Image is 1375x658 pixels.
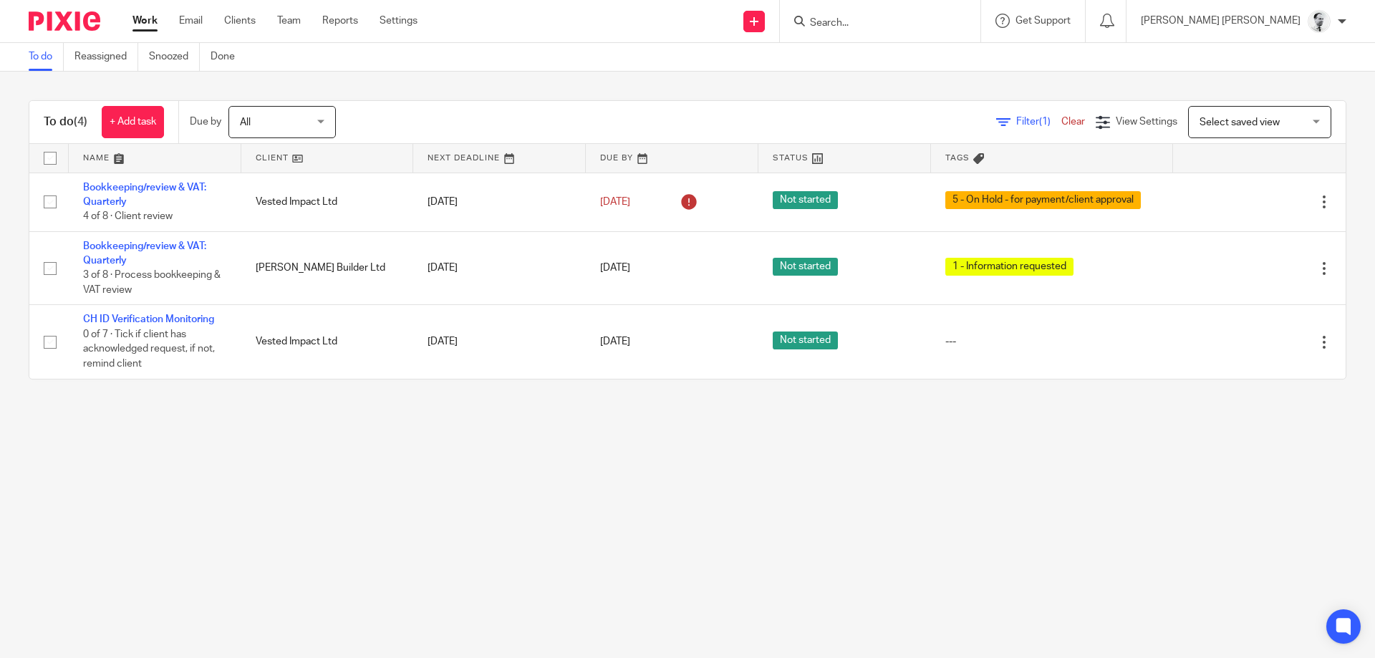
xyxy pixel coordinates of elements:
td: [DATE] [413,173,586,231]
span: Not started [773,258,838,276]
div: --- [945,334,1159,349]
p: [PERSON_NAME] [PERSON_NAME] [1141,14,1301,28]
a: CH ID Verification Monitoring [83,314,214,324]
a: Snoozed [149,43,200,71]
a: Email [179,14,203,28]
span: (1) [1039,117,1051,127]
a: Team [277,14,301,28]
span: 1 - Information requested [945,258,1074,276]
a: Settings [380,14,418,28]
a: Done [211,43,246,71]
a: Reports [322,14,358,28]
span: (4) [74,116,87,127]
span: Tags [945,154,970,162]
span: View Settings [1116,117,1177,127]
img: Mass_2025.jpg [1308,10,1331,33]
a: + Add task [102,106,164,138]
td: [DATE] [413,305,586,379]
span: Select saved view [1200,117,1280,127]
h1: To do [44,115,87,130]
a: Bookkeeping/review & VAT: Quarterly [83,183,206,207]
a: Clear [1061,117,1085,127]
td: Vested Impact Ltd [241,173,414,231]
span: 0 of 7 · Tick if client has acknowledged request, if not, remind client [83,329,215,369]
p: Due by [190,115,221,129]
td: Vested Impact Ltd [241,305,414,379]
span: [DATE] [600,197,630,207]
input: Search [809,17,937,30]
a: Bookkeeping/review & VAT: Quarterly [83,241,206,266]
a: To do [29,43,64,71]
span: Filter [1016,117,1061,127]
span: 3 of 8 · Process bookkeeping & VAT review [83,271,221,296]
span: Not started [773,332,838,349]
span: 5 - On Hold - for payment/client approval [945,191,1141,209]
img: Pixie [29,11,100,31]
span: All [240,117,251,127]
span: [DATE] [600,337,630,347]
td: [DATE] [413,231,586,305]
a: Clients [224,14,256,28]
span: Not started [773,191,838,209]
span: Get Support [1015,16,1071,26]
span: 4 of 8 · Client review [83,211,173,221]
a: Reassigned [74,43,138,71]
td: [PERSON_NAME] Builder Ltd [241,231,414,305]
span: [DATE] [600,263,630,274]
a: Work [132,14,158,28]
